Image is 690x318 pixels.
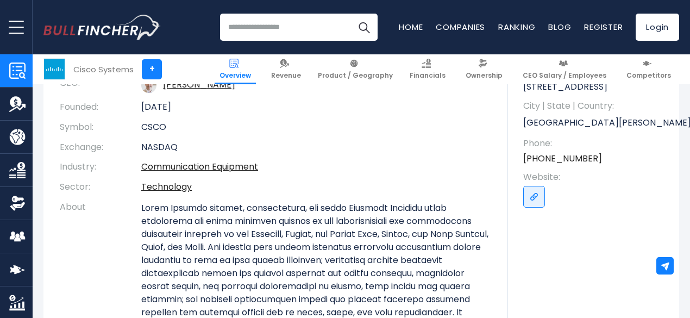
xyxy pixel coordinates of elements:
a: Home [399,21,423,33]
th: Symbol: [60,117,141,138]
a: Go to homepage [43,15,160,40]
span: Website: [523,171,668,183]
img: Ownership [9,195,26,211]
a: Communication Equipment [141,160,258,173]
div: Cisco Systems [73,63,134,76]
a: Blog [548,21,571,33]
a: CEO Salary / Employees [518,54,611,84]
span: Product / Geography [318,71,393,80]
span: Ownership [466,71,503,80]
th: Sector: [60,177,141,197]
a: Ranking [498,21,535,33]
a: Competitors [622,54,676,84]
p: [STREET_ADDRESS] [523,81,668,93]
span: Phone: [523,138,668,149]
th: Industry: [60,157,141,177]
span: Financials [410,71,446,80]
span: City | State | Country: [523,100,668,112]
span: Revenue [271,71,301,80]
th: Founded: [60,97,141,117]
a: + [142,59,162,79]
img: CSCO logo [44,59,65,79]
span: Overview [219,71,251,80]
a: Financials [405,54,450,84]
a: Login [636,14,679,41]
a: [PHONE_NUMBER] [523,153,602,165]
a: Product / Geography [313,54,398,84]
th: Exchange: [60,138,141,158]
th: CEO: [60,73,141,97]
img: Bullfincher logo [43,15,161,40]
a: Revenue [266,54,306,84]
a: Technology [141,180,192,193]
td: CSCO [141,117,492,138]
a: Companies [436,21,485,33]
span: CEO Salary / Employees [523,71,606,80]
a: Ownership [461,54,507,84]
p: [GEOGRAPHIC_DATA][PERSON_NAME] | [GEOGRAPHIC_DATA] | US [523,115,668,131]
td: NASDAQ [141,138,492,158]
td: [DATE] [141,97,492,117]
a: ceo [163,78,235,91]
img: chuck-robbins.jpg [141,78,156,93]
a: Overview [215,54,256,84]
span: Competitors [626,71,671,80]
button: Search [350,14,378,41]
a: Register [584,21,623,33]
a: Go to link [523,186,545,208]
